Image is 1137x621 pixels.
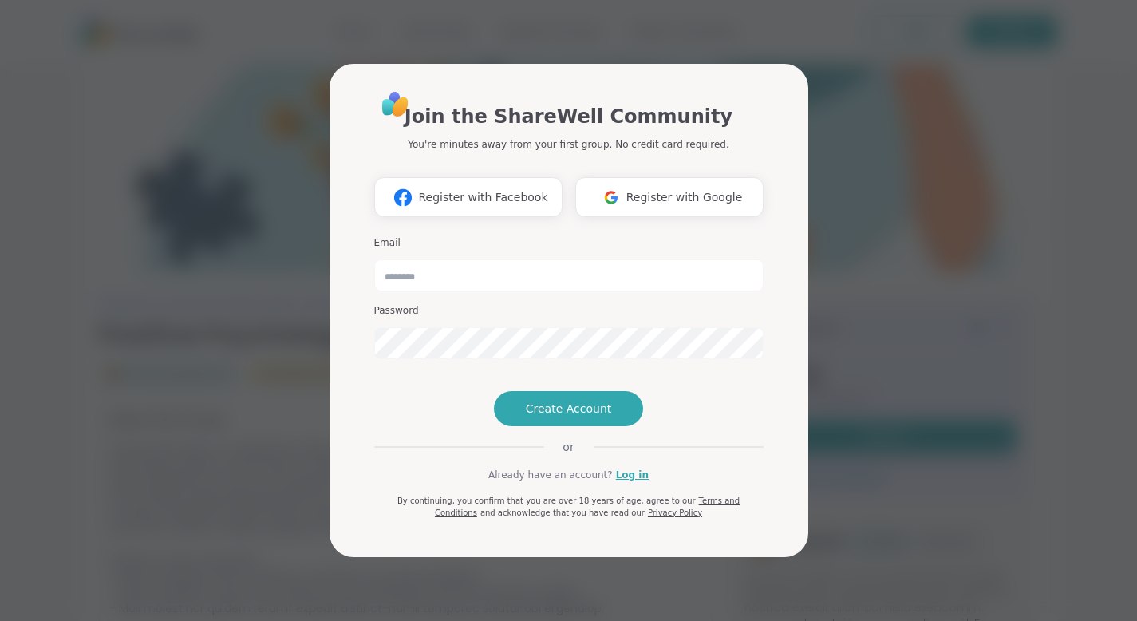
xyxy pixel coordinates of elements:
[480,508,645,517] span: and acknowledge that you have read our
[596,183,626,212] img: ShareWell Logomark
[408,137,728,152] p: You're minutes away from your first group. No credit card required.
[526,401,612,417] span: Create Account
[374,236,764,250] h3: Email
[397,496,696,505] span: By continuing, you confirm that you are over 18 years of age, agree to our
[388,183,418,212] img: ShareWell Logomark
[377,86,413,122] img: ShareWell Logo
[374,177,563,217] button: Register with Facebook
[575,177,764,217] button: Register with Google
[626,189,743,206] span: Register with Google
[488,468,613,482] span: Already have an account?
[494,391,644,426] button: Create Account
[435,496,740,517] a: Terms and Conditions
[648,508,702,517] a: Privacy Policy
[543,439,593,455] span: or
[616,468,649,482] a: Log in
[374,304,764,318] h3: Password
[418,189,547,206] span: Register with Facebook
[405,102,732,131] h1: Join the ShareWell Community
